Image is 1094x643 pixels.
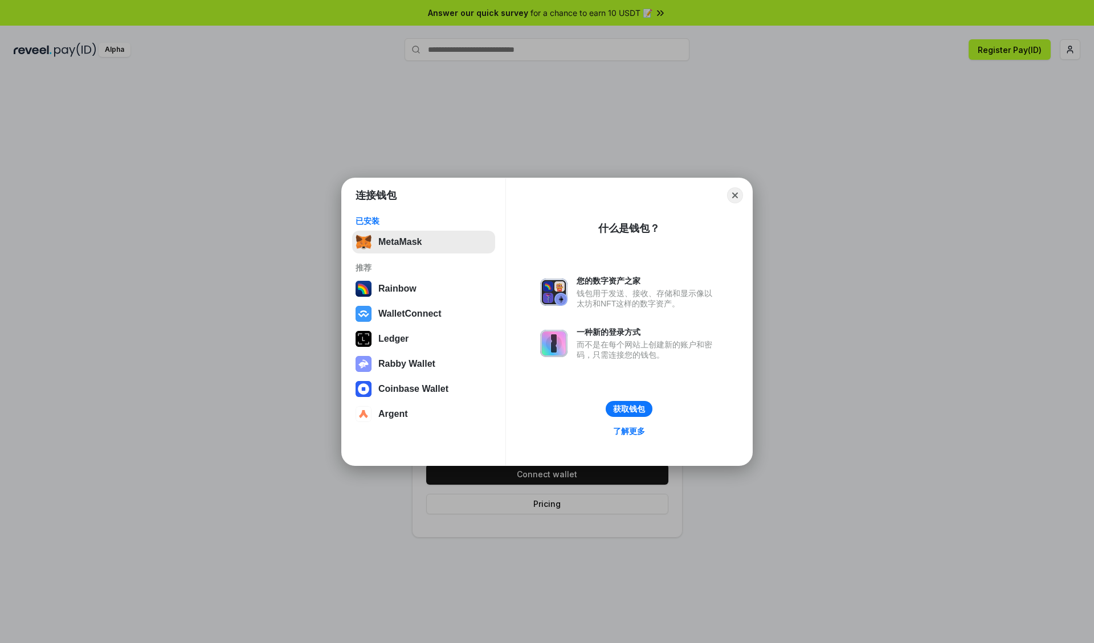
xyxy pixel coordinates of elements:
[356,281,372,297] img: svg+xml,%3Csvg%20width%3D%22120%22%20height%3D%22120%22%20viewBox%3D%220%200%20120%20120%22%20fil...
[352,378,495,400] button: Coinbase Wallet
[356,406,372,422] img: svg+xml,%3Csvg%20width%3D%2228%22%20height%3D%2228%22%20viewBox%3D%220%200%2028%2028%22%20fill%3D...
[356,306,372,322] img: svg+xml,%3Csvg%20width%3D%2228%22%20height%3D%2228%22%20viewBox%3D%220%200%2028%2028%22%20fill%3D...
[352,277,495,300] button: Rainbow
[378,237,422,247] div: MetaMask
[378,284,417,294] div: Rainbow
[378,309,442,319] div: WalletConnect
[352,403,495,425] button: Argent
[356,381,372,397] img: svg+xml,%3Csvg%20width%3D%2228%22%20height%3D%2228%22%20viewBox%3D%220%200%2028%2028%22%20fill%3D...
[378,359,435,369] div: Rabby Wallet
[378,334,409,344] div: Ledger
[577,276,718,286] div: 您的数字资产之家
[577,339,718,360] div: 而不是在每个网站上创建新的账户和密码，只需连接您的钱包。
[613,404,645,414] div: 获取钱包
[540,279,568,306] img: svg+xml,%3Csvg%20xmlns%3D%22http%3A%2F%2Fwww.w3.org%2F2000%2Fsvg%22%20fill%3D%22none%22%20viewBox...
[577,288,718,309] div: 钱包用于发送、接收、存储和显示像以太坊和NFT这样的数字资产。
[577,327,718,337] div: 一种新的登录方式
[378,409,408,419] div: Argent
[356,331,372,347] img: svg+xml,%3Csvg%20xmlns%3D%22http%3A%2F%2Fwww.w3.org%2F2000%2Fsvg%22%20width%3D%2228%22%20height%3...
[606,424,652,439] a: 了解更多
[356,234,372,250] img: svg+xml,%3Csvg%20fill%3D%22none%22%20height%3D%2233%22%20viewBox%3D%220%200%2035%2033%22%20width%...
[352,231,495,253] button: MetaMask
[356,263,492,273] div: 推荐
[352,327,495,350] button: Ledger
[606,401,652,417] button: 获取钱包
[356,356,372,372] img: svg+xml,%3Csvg%20xmlns%3D%22http%3A%2F%2Fwww.w3.org%2F2000%2Fsvg%22%20fill%3D%22none%22%20viewBox...
[352,302,495,325] button: WalletConnect
[352,353,495,375] button: Rabby Wallet
[613,426,645,436] div: 了解更多
[598,222,660,235] div: 什么是钱包？
[540,330,568,357] img: svg+xml,%3Csvg%20xmlns%3D%22http%3A%2F%2Fwww.w3.org%2F2000%2Fsvg%22%20fill%3D%22none%22%20viewBox...
[356,216,492,226] div: 已安装
[378,384,448,394] div: Coinbase Wallet
[727,187,743,203] button: Close
[356,189,397,202] h1: 连接钱包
